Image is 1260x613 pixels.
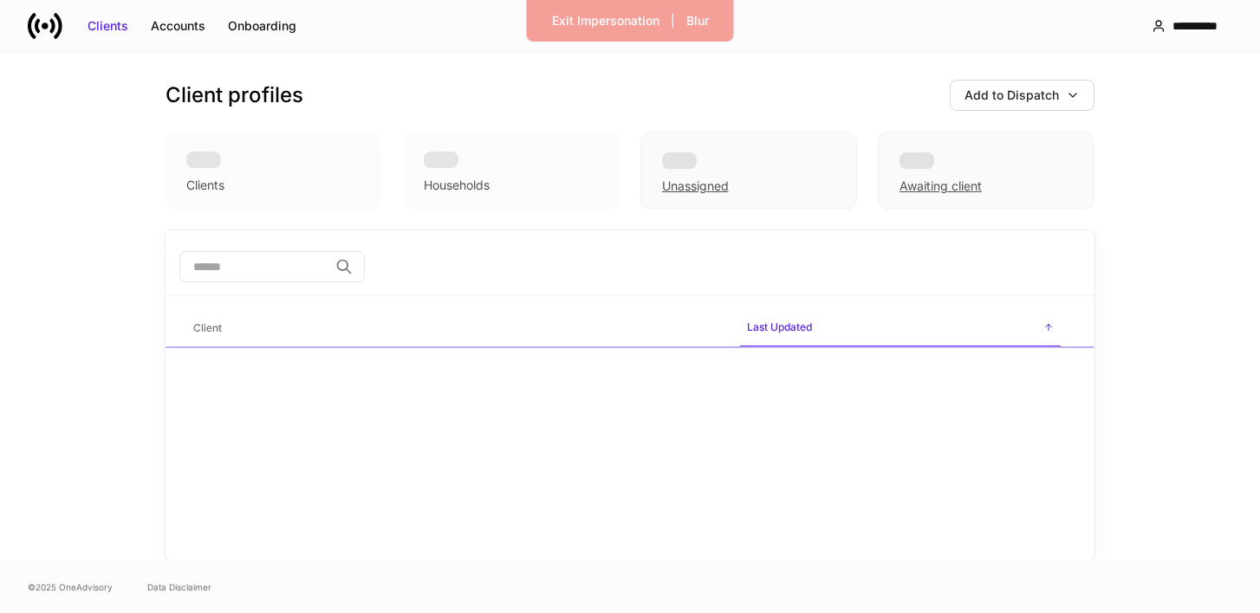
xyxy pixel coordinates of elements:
[217,12,308,40] button: Onboarding
[76,12,140,40] button: Clients
[552,12,659,29] div: Exit Impersonation
[686,12,709,29] div: Blur
[950,80,1094,111] button: Add to Dispatch
[878,132,1094,210] div: Awaiting client
[28,580,113,594] span: © 2025 OneAdvisory
[88,17,128,35] div: Clients
[640,132,857,210] div: Unassigned
[228,17,296,35] div: Onboarding
[740,310,1061,347] span: Last Updated
[186,311,726,346] span: Client
[541,7,671,35] button: Exit Impersonation
[147,580,211,594] a: Data Disclaimer
[424,177,490,194] div: Households
[662,177,729,195] div: Unassigned
[151,17,205,35] div: Accounts
[675,7,720,35] button: Blur
[186,177,224,194] div: Clients
[900,177,982,195] div: Awaiting client
[964,87,1059,104] div: Add to Dispatch
[193,319,222,336] h6: Client
[140,12,217,40] button: Accounts
[166,81,303,109] h3: Client profiles
[747,319,812,335] h6: Last Updated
